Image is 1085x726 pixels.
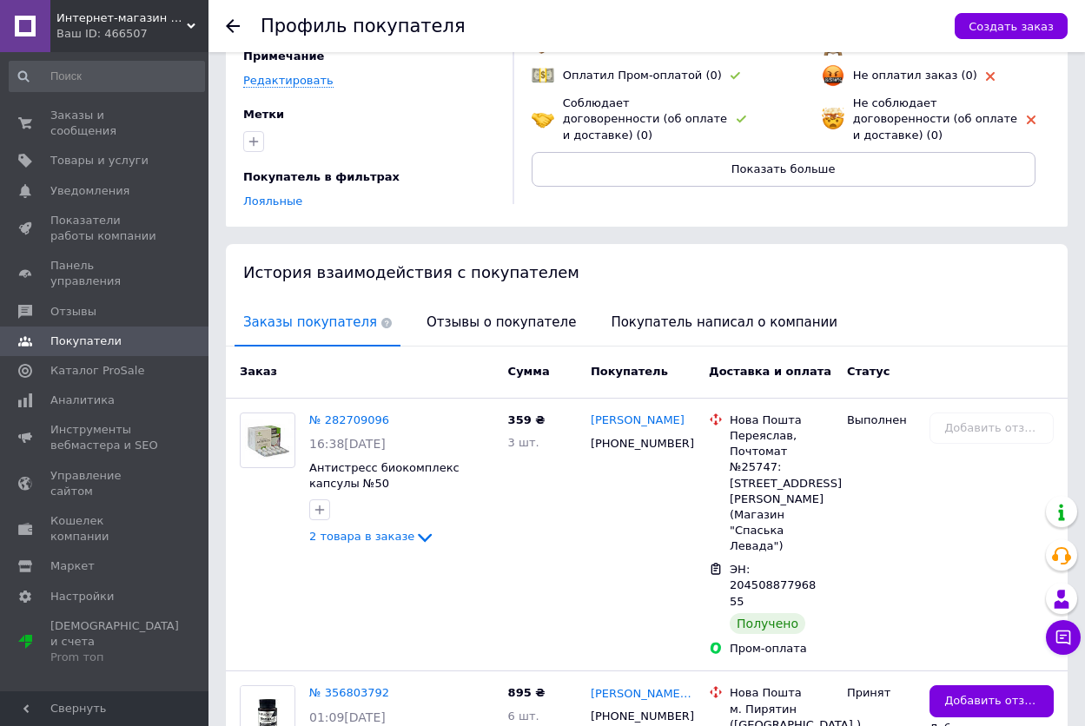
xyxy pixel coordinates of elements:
[418,300,585,345] span: Отзывы о покупателе
[731,162,836,175] span: Показать больше
[508,709,539,723] span: 6 шт.
[591,412,685,429] a: [PERSON_NAME]
[737,115,746,123] img: rating-tag-type
[847,685,916,701] div: Принят
[50,393,115,408] span: Аналитика
[243,195,302,208] a: Лояльные
[532,108,554,130] img: emoji
[532,152,1035,187] button: Показать больше
[563,96,727,141] span: Соблюдает договоренности (об оплате и доставке) (0)
[243,108,284,121] span: Метки
[50,333,122,349] span: Покупатели
[50,183,129,199] span: Уведомления
[309,437,386,451] span: 16:38[DATE]
[309,461,460,491] a: Антистресс биокомплекс капсулы №50
[50,468,161,499] span: Управление сайтом
[730,412,833,428] div: Нова Пошта
[240,365,277,378] span: Заказ
[50,650,179,665] div: Prom топ
[309,413,389,426] a: № 282709096
[709,365,831,378] span: Доставка и оплата
[508,365,550,378] span: Сумма
[1046,620,1081,655] button: Чат с покупателем
[731,72,740,80] img: rating-tag-type
[532,64,554,87] img: emoji
[822,108,844,130] img: emoji
[930,685,1054,717] button: Добавить отзыв
[591,686,695,703] a: [PERSON_NAME] Дар'я
[969,20,1054,33] span: Создать заказ
[591,365,668,378] span: Покупатель
[50,153,149,168] span: Товары и услуги
[730,428,833,555] div: Переяслав, Почтомат №25747: [STREET_ADDRESS][PERSON_NAME] (Магазин "Спаська Левада")
[50,213,161,244] span: Показатели работы компании
[309,686,389,699] a: № 356803792
[50,589,114,604] span: Настройки
[56,10,187,26] span: Интернет-магазин "Домашняя аптечка"
[986,72,995,81] img: rating-tag-type
[240,412,295,468] a: Фото товару
[730,685,833,701] div: Нова Пошта
[730,641,833,657] div: Пром-оплата
[50,558,95,574] span: Маркет
[50,618,179,666] span: [DEMOGRAPHIC_DATA] и счета
[822,64,844,87] img: emoji
[50,304,96,320] span: Отзывы
[50,513,161,544] span: Кошелек компании
[853,69,977,82] span: Не оплатил заказ (0)
[730,563,816,608] span: ЭН: 20450887796855
[50,363,144,379] span: Каталог ProSale
[243,263,579,281] span: История взаимодействия с покупателем
[563,69,722,82] span: Оплатил Пром-оплатой (0)
[235,300,400,345] span: Заказы покупателя
[226,19,240,33] div: Вернуться назад
[730,613,805,634] div: Получено
[241,419,294,460] img: Фото товару
[243,169,491,185] div: Покупатель в фильтрах
[309,710,386,724] span: 01:09[DATE]
[508,686,546,699] span: 895 ₴
[50,108,161,139] span: Заказы и сообщения
[587,432,683,455] div: [PHONE_NUMBER]
[309,530,414,543] span: 2 товара в заказе
[1027,115,1035,124] img: rating-tag-type
[847,365,890,378] span: Статус
[261,16,466,36] h1: Профиль покупателя
[309,530,435,543] a: 2 товара в заказе
[243,74,334,88] a: Редактировать
[50,258,161,289] span: Панель управления
[602,300,846,345] span: Покупатель написал о компании
[944,693,1039,709] span: Добавить отзыв
[50,422,161,453] span: Инструменты вебмастера и SEO
[847,412,916,428] div: Выполнен
[508,436,539,449] span: 3 шт.
[853,96,1017,141] span: Не соблюдает договоренности (об оплате и доставке) (0)
[243,49,324,63] span: Примечание
[955,13,1068,39] button: Создать заказ
[508,413,546,426] span: 359 ₴
[9,61,205,92] input: Поиск
[56,26,208,42] div: Ваш ID: 466507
